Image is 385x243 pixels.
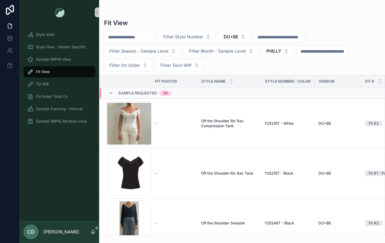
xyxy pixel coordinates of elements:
h1: Fit View [104,19,128,27]
div: scrollable content [20,25,99,135]
a: DO+BE [318,221,357,226]
span: Sample (MPN) Attribute View [36,119,87,124]
button: Select Button [104,59,153,71]
button: Select Button [184,45,259,57]
span: Filter On Order [109,62,140,68]
a: Y25216T - White [265,121,311,126]
span: Off the Shoulder Ric Rac Tank [201,171,253,176]
span: Off the Shoulder Sweater [201,221,245,226]
a: Sample (MPN) View [24,54,95,65]
button: Select Button [261,45,294,57]
a: -- [155,221,194,226]
a: Fit View [24,66,95,77]
span: CD [27,228,35,236]
button: Select Button [104,45,181,57]
button: Select Button [218,31,251,43]
span: TD WIP [36,82,49,87]
a: On Order Total Co [24,91,95,102]
a: DO+BE [318,121,357,126]
span: -- [155,221,158,226]
span: Fit # [365,79,374,84]
span: DO+BE [318,171,331,176]
a: Sample Tracking - Internal [24,103,95,115]
a: Off the Shoulder Ric Rac Tank [201,171,257,176]
a: Y25216T - Black [265,171,311,176]
div: 50 [163,91,168,96]
button: Select Button [155,59,204,71]
a: DO+BE [318,171,357,176]
span: DO+BE [224,34,238,40]
a: Off the Shoulder Sweater [201,221,257,226]
span: STYLE NAME [201,79,225,84]
img: App logo [55,7,64,17]
a: Style View [24,29,95,40]
span: -- [155,171,158,176]
span: Style View - Vendor Specific [36,45,86,50]
a: TD WIP [24,79,95,90]
span: Sample (MPN) View [36,57,71,62]
div: Fit #2 [369,220,378,226]
span: Style Number - Color [265,79,311,84]
a: Style View - Vendor Specific [24,41,95,53]
p: [PERSON_NAME] [43,229,79,235]
span: Vendor [319,79,335,84]
span: Y25216T - White [265,121,294,126]
span: Filter Style Number [163,34,203,40]
button: Select Button [158,31,216,43]
span: Y25246T - Black [265,221,294,226]
span: Style View [36,32,55,37]
span: PHILLY [266,48,281,54]
span: DO+BE [318,121,331,126]
span: -- [155,121,158,126]
a: Sample (MPN) Attribute View [24,116,95,127]
span: Y25216T - Black [265,171,293,176]
span: Filter Season - Sample Level [109,48,168,54]
span: Filter Month - Sample Level [189,48,246,54]
a: -- [155,171,194,176]
span: Filter Tech WIP [160,62,192,68]
a: Y25246T - Black [265,221,311,226]
span: Fit Photos [155,79,177,84]
span: Fit View [36,69,50,74]
span: Sample Requested [118,91,157,96]
span: Sample Tracking - Internal [36,106,83,111]
div: Fit #2 [369,121,378,126]
span: DO+BE [318,221,331,226]
a: Off the Shoulder Ric Rac Compression Tank [201,119,257,128]
a: -- [155,121,194,126]
span: On Order Total Co [36,94,68,99]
